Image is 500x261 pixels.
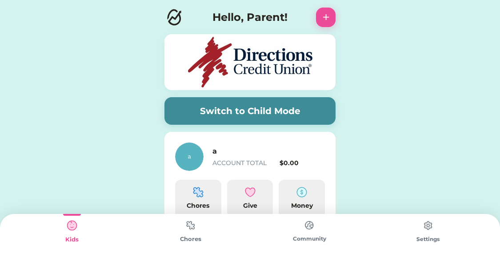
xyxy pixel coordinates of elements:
button: + [316,8,336,27]
div: Kids [12,235,131,244]
div: Settings [369,235,488,243]
img: type%3Dkids%2C%20state%3Dselected.svg [63,217,81,234]
button: Switch to Child Mode [164,97,336,125]
img: programming-module-puzzle-1--code-puzzle-module-programming-plugin-piece.svg [193,187,204,198]
h6: a [212,146,301,157]
div: Community [250,235,369,243]
img: DCS%20logo1.jpg [188,37,312,87]
img: Logo.svg [164,8,184,27]
div: $0.00 [280,158,325,168]
div: Chores [179,201,218,210]
img: type%3Dchores%2C%20state%3Ddefault.svg [300,217,318,234]
img: money-cash-dollar-coin--accounting-billing-payment-cash-coin-currency-money-finance.svg [296,187,307,198]
div: Give [231,201,270,210]
img: interface-favorite-heart--reward-social-rating-media-heart-it-like-favorite-love.svg [245,187,256,198]
img: type%3Dchores%2C%20state%3Ddefault.svg [419,217,437,234]
img: type%3Dchores%2C%20state%3Ddefault.svg [182,217,200,234]
div: Chores [131,235,250,244]
h4: Hello, Parent! [212,9,288,25]
div: ACCOUNT TOTAL [212,158,276,168]
div: Money [282,201,321,210]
